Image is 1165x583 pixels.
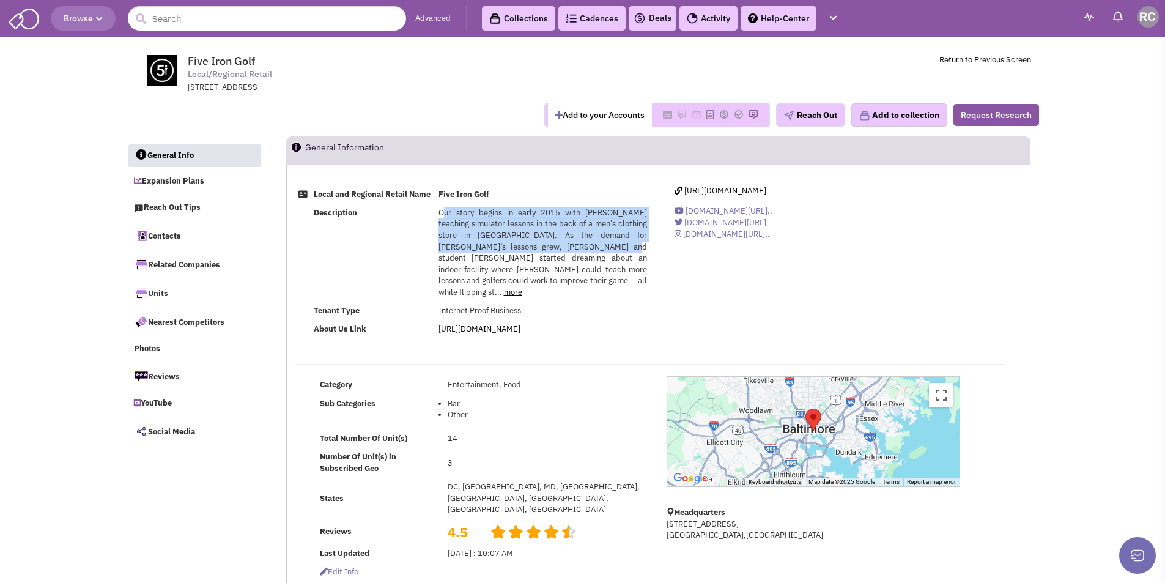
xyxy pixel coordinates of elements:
a: Deals [634,11,671,26]
img: SmartAdmin [9,6,39,29]
b: Headquarters [675,507,725,518]
b: Number Of Unit(s) in Subscribed Geo [320,451,396,473]
p: [STREET_ADDRESS] [GEOGRAPHIC_DATA],[GEOGRAPHIC_DATA] [667,519,960,541]
td: Internet Proof Business [435,302,651,320]
span: [DOMAIN_NAME][URL].. [686,206,772,216]
input: Search [128,6,406,31]
b: Last Updated [320,548,369,559]
b: About Us Link [314,324,366,334]
a: Units [128,280,261,306]
a: Photos [128,338,261,361]
a: [DOMAIN_NAME][URL].. [675,229,770,239]
button: Request Research [953,104,1039,126]
button: Reach Out [776,103,845,127]
b: Sub Categories [320,398,375,409]
span: Our story begins in early 2015 with [PERSON_NAME] teaching simulator lessons in the back of a men... [438,207,647,297]
a: Collections [482,6,555,31]
img: Please add to your accounts [719,110,729,119]
a: General Info [128,144,262,168]
img: plane.png [784,111,794,121]
a: Related Companies [128,251,261,277]
h2: General Information [305,137,454,164]
a: Report a map error [907,478,956,485]
img: Please add to your accounts [677,110,687,119]
a: Open this area in Google Maps (opens a new window) [670,470,711,486]
td: 3 [444,448,650,478]
a: [DOMAIN_NAME][URL].. [675,206,772,216]
button: Add to your Accounts [548,103,652,127]
a: Activity [679,6,738,31]
img: icon-collection-lavender.png [859,110,870,121]
a: [DOMAIN_NAME][URL] [675,217,766,228]
img: Cadences_logo.png [566,14,577,23]
b: Description [314,207,357,218]
a: Social Media [128,418,261,444]
img: help.png [748,13,758,23]
button: Browse [51,6,116,31]
a: more [504,287,522,297]
span: [URL][DOMAIN_NAME] [684,185,766,196]
img: Activity.png [687,13,698,24]
td: Entertainment, Food [444,376,650,395]
button: Toggle fullscreen view [929,383,953,407]
li: Other [448,409,647,421]
td: [DATE] : 10:07 AM [444,544,650,563]
a: Contacts [128,223,261,248]
a: Help-Center [741,6,816,31]
td: DC, [GEOGRAPHIC_DATA], MD, [GEOGRAPHIC_DATA], [GEOGRAPHIC_DATA], [GEOGRAPHIC_DATA], [GEOGRAPHIC_D... [444,478,650,519]
a: Reviews [128,363,261,389]
a: [URL][DOMAIN_NAME] [438,324,520,334]
img: Google [670,470,711,486]
div: Five Iron Golf [805,409,821,431]
a: Terms (opens in new tab) [882,478,900,485]
b: Five Iron Golf [438,189,489,199]
img: icon-collection-lavender-black.svg [489,13,501,24]
a: Nearest Competitors [128,309,261,335]
b: Reviews [320,526,352,537]
span: [DOMAIN_NAME][URL] [684,217,766,228]
td: 14 [444,429,650,448]
h2: 4.5 [448,523,481,529]
b: Local and Regional Retail Name [314,189,431,199]
img: Please add to your accounts [692,110,701,119]
span: [DOMAIN_NAME][URL].. [683,229,770,239]
img: icon-deals.svg [634,11,646,26]
a: Return to Previous Screen [939,54,1031,65]
span: Five Iron Golf [188,54,255,68]
img: Please add to your accounts [749,110,758,119]
a: [URL][DOMAIN_NAME] [675,185,766,196]
span: Browse [64,13,103,24]
a: Expansion Plans [128,170,261,193]
img: Rodolfo Castro [1137,6,1159,28]
b: Total Number Of Unit(s) [320,433,407,444]
button: Keyboard shortcuts [749,478,801,486]
span: Edit info [320,566,358,577]
a: Cadences [558,6,626,31]
a: Advanced [415,13,451,24]
b: Category [320,379,352,390]
button: Add to collection [851,103,947,127]
a: YouTube [128,392,261,415]
span: Local/Regional Retail [188,68,272,81]
span: Map data ©2025 Google [808,478,875,485]
li: Bar [448,398,647,410]
div: [STREET_ADDRESS] [188,82,507,94]
b: Tenant Type [314,305,360,316]
a: Reach Out Tips [128,196,261,220]
b: States [320,493,344,503]
img: Please add to your accounts [734,110,744,119]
